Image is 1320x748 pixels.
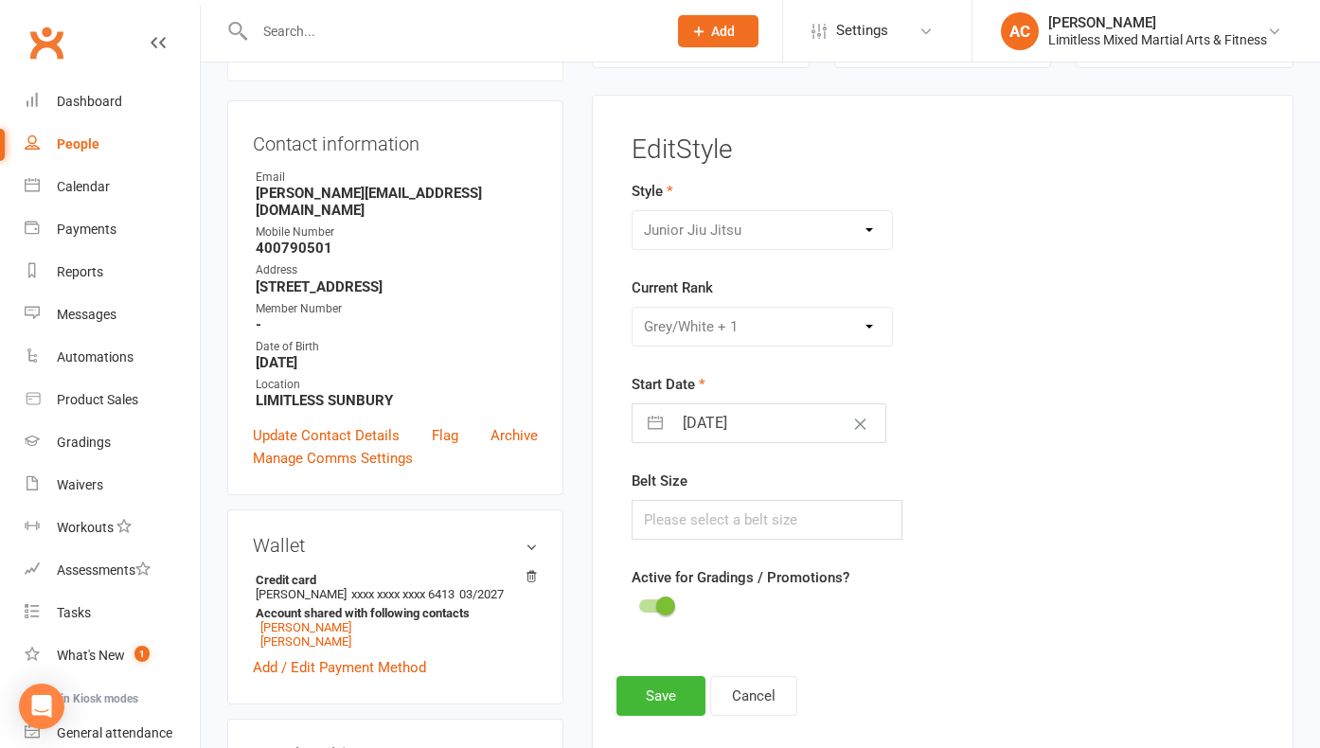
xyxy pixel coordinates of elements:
[253,447,413,470] a: Manage Comms Settings
[25,592,200,634] a: Tasks
[23,19,70,66] a: Clubworx
[256,392,538,409] strong: LIMITLESS SUNBURY
[25,80,200,123] a: Dashboard
[253,126,538,154] h3: Contact information
[1048,31,1267,48] div: Limitless Mixed Martial Arts & Fitness
[25,123,200,166] a: People
[57,435,111,450] div: Gradings
[256,300,538,318] div: Member Number
[249,18,653,45] input: Search...
[710,676,797,716] button: Cancel
[253,656,426,679] a: Add / Edit Payment Method
[25,166,200,208] a: Calendar
[134,646,150,662] span: 1
[25,634,200,677] a: What's New1
[711,24,735,39] span: Add
[57,648,125,663] div: What's New
[57,605,91,620] div: Tasks
[25,208,200,251] a: Payments
[632,276,713,299] label: Current Rank
[256,223,538,241] div: Mobile Number
[256,240,538,257] strong: 400790501
[19,684,64,729] div: Open Intercom Messenger
[256,354,538,371] strong: [DATE]
[256,376,538,394] div: Location
[260,634,351,649] a: [PERSON_NAME]
[836,9,888,52] span: Settings
[253,535,538,556] h3: Wallet
[25,507,200,549] a: Workouts
[672,404,885,442] input: Select Start Date
[844,405,877,441] button: Clear Date
[57,94,122,109] div: Dashboard
[25,379,200,421] a: Product Sales
[25,549,200,592] a: Assessments
[632,373,705,396] label: Start Date
[57,562,151,578] div: Assessments
[256,573,528,587] strong: Credit card
[57,520,114,535] div: Workouts
[57,307,116,322] div: Messages
[25,251,200,294] a: Reports
[256,169,538,187] div: Email
[260,620,351,634] a: [PERSON_NAME]
[1048,14,1267,31] div: [PERSON_NAME]
[25,294,200,336] a: Messages
[616,676,705,716] button: Save
[632,135,1254,165] h3: Edit Style
[256,185,538,219] strong: [PERSON_NAME][EMAIL_ADDRESS][DOMAIN_NAME]
[25,336,200,379] a: Automations
[256,606,528,620] strong: Account shared with following contacts
[632,470,687,492] label: Belt Size
[491,424,538,447] a: Archive
[25,421,200,464] a: Gradings
[256,338,538,356] div: Date of Birth
[351,587,455,601] span: xxxx xxxx xxxx 6413
[256,278,538,295] strong: [STREET_ADDRESS]
[57,349,134,365] div: Automations
[632,566,849,589] label: Active for Gradings / Promotions?
[253,570,538,651] li: [PERSON_NAME]
[1001,12,1039,50] div: AC
[57,136,99,151] div: People
[256,316,538,333] strong: -
[57,222,116,237] div: Payments
[256,261,538,279] div: Address
[432,424,458,447] a: Flag
[25,464,200,507] a: Waivers
[57,264,103,279] div: Reports
[632,180,673,203] label: Style
[253,424,400,447] a: Update Contact Details
[678,15,758,47] button: Add
[57,477,103,492] div: Waivers
[632,500,901,540] input: Please select a belt size
[57,392,138,407] div: Product Sales
[57,179,110,194] div: Calendar
[459,587,504,601] span: 03/2027
[57,725,172,740] div: General attendance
